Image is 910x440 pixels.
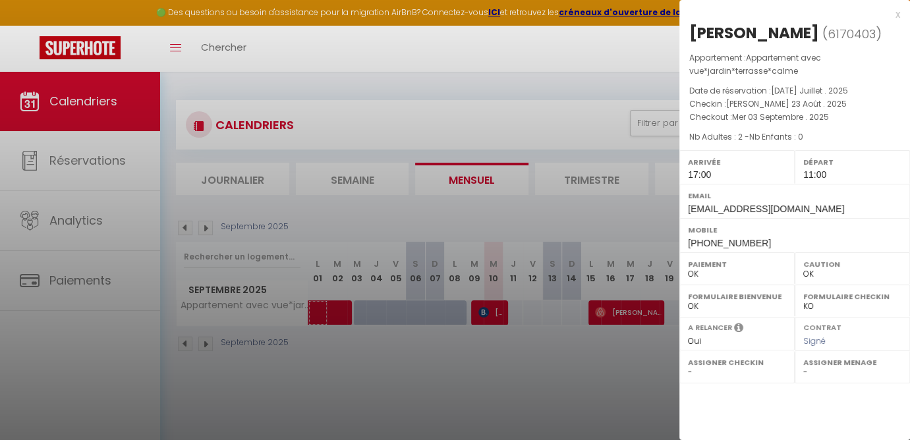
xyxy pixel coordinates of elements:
span: Mer 03 Septembre . 2025 [732,111,829,123]
label: Paiement [688,258,786,271]
span: Nb Enfants : 0 [749,131,803,142]
p: Appartement : [689,51,900,78]
label: Départ [803,155,901,169]
span: [DATE] Juillet . 2025 [771,85,848,96]
button: Ouvrir le widget de chat LiveChat [11,5,50,45]
span: [PERSON_NAME] 23 Août . 2025 [726,98,847,109]
span: Appartement avec vue*jardin*terrasse*calme [689,52,821,76]
label: Formulaire Bienvenue [688,290,786,303]
label: Arrivée [688,155,786,169]
label: Assigner Checkin [688,356,786,369]
label: Formulaire Checkin [803,290,901,303]
span: 6170403 [828,26,876,42]
label: Assigner Menage [803,356,901,369]
div: x [679,7,900,22]
span: [EMAIL_ADDRESS][DOMAIN_NAME] [688,204,844,214]
i: Sélectionner OUI si vous souhaiter envoyer les séquences de messages post-checkout [734,322,743,337]
div: [PERSON_NAME] [689,22,819,43]
span: 17:00 [688,169,711,180]
label: A relancer [688,322,732,333]
label: Caution [803,258,901,271]
label: Mobile [688,223,901,236]
p: Checkout : [689,111,900,124]
span: 11:00 [803,169,826,180]
label: Contrat [803,322,841,331]
p: Date de réservation : [689,84,900,97]
span: Nb Adultes : 2 - [689,131,803,142]
p: Checkin : [689,97,900,111]
span: ( ) [822,24,882,43]
label: Email [688,189,901,202]
span: [PHONE_NUMBER] [688,238,771,248]
span: Signé [803,335,826,346]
